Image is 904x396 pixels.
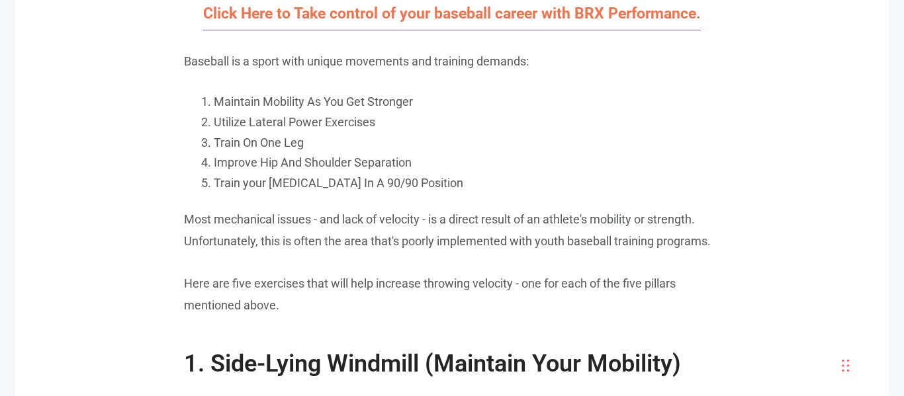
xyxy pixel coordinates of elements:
[842,346,850,385] div: Drag
[184,208,720,253] p: Most mechanical issues - and lack of velocity - is a direct result of an athlete's mobility or st...
[184,350,681,377] span: 1. Side-Lying Windmill (Maintain Your Mobility)
[214,92,720,112] li: Maintain Mobility As You Get Stronger
[214,112,720,133] li: Utilize Lateral Power Exercises
[715,253,904,396] iframe: Chat Widget
[184,272,720,317] p: Here are five exercises that will help increase throwing velocity - one for each of the five pill...
[214,133,720,153] li: Train On One Leg
[203,5,701,30] a: Click Here to Take control of your baseball career with BRX Performance.
[184,50,720,72] p: Baseball is a sport with unique movements and training demands:
[214,173,720,194] li: Train your [MEDICAL_DATA] In A 90/90 Position
[214,153,720,173] li: Improve Hip And Shoulder Separation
